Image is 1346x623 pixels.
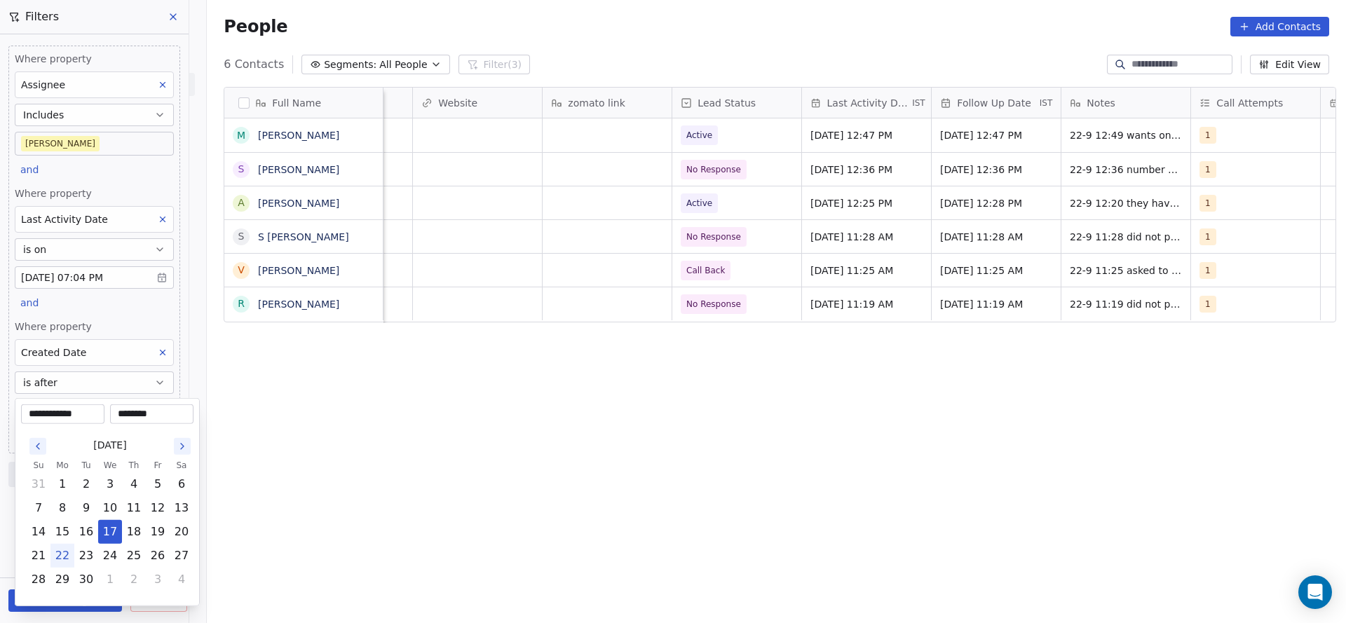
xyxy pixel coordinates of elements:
button: Thursday, September 11th, 2025 [123,497,145,519]
button: Saturday, September 27th, 2025 [170,545,193,567]
th: Monday [50,458,74,472]
button: Friday, September 5th, 2025 [147,473,169,495]
button: Saturday, September 20th, 2025 [170,521,193,543]
th: Friday [146,458,170,472]
button: Monday, September 1st, 2025 [51,473,74,495]
button: Wednesday, September 3rd, 2025 [99,473,121,495]
button: Monday, September 8th, 2025 [51,497,74,519]
button: Tuesday, September 30th, 2025 [75,568,97,591]
button: Friday, October 3rd, 2025 [147,568,169,591]
th: Thursday [122,458,146,472]
th: Sunday [27,458,50,472]
table: September 2025 [27,458,193,591]
button: Friday, September 26th, 2025 [147,545,169,567]
button: Sunday, September 14th, 2025 [27,521,50,543]
th: Saturday [170,458,193,472]
button: Tuesday, September 9th, 2025 [75,497,97,519]
th: Wednesday [98,458,122,472]
button: Wednesday, October 1st, 2025 [99,568,121,591]
button: Friday, September 12th, 2025 [147,497,169,519]
button: Tuesday, September 16th, 2025 [75,521,97,543]
button: Sunday, September 7th, 2025 [27,497,50,519]
button: Wednesday, September 17th, 2025, selected [99,521,121,543]
button: Sunday, September 21st, 2025 [27,545,50,567]
button: Go to the Next Month [174,438,191,455]
button: Today, Monday, September 22nd, 2025 [51,545,74,567]
button: Saturday, September 6th, 2025 [170,473,193,495]
span: [DATE] [93,438,126,453]
button: Go to the Previous Month [29,438,46,455]
th: Tuesday [74,458,98,472]
button: Monday, September 15th, 2025 [51,521,74,543]
button: Thursday, September 18th, 2025 [123,521,145,543]
button: Saturday, September 13th, 2025 [170,497,193,519]
button: Monday, September 29th, 2025 [51,568,74,591]
button: Thursday, October 2nd, 2025 [123,568,145,591]
button: Sunday, September 28th, 2025 [27,568,50,591]
button: Tuesday, September 2nd, 2025 [75,473,97,495]
button: Wednesday, September 24th, 2025 [99,545,121,567]
button: Tuesday, September 23rd, 2025 [75,545,97,567]
button: Saturday, October 4th, 2025 [170,568,193,591]
button: Sunday, August 31st, 2025 [27,473,50,495]
button: Friday, September 19th, 2025 [147,521,169,543]
button: Wednesday, September 10th, 2025 [99,497,121,519]
button: Thursday, September 25th, 2025 [123,545,145,567]
button: Thursday, September 4th, 2025 [123,473,145,495]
